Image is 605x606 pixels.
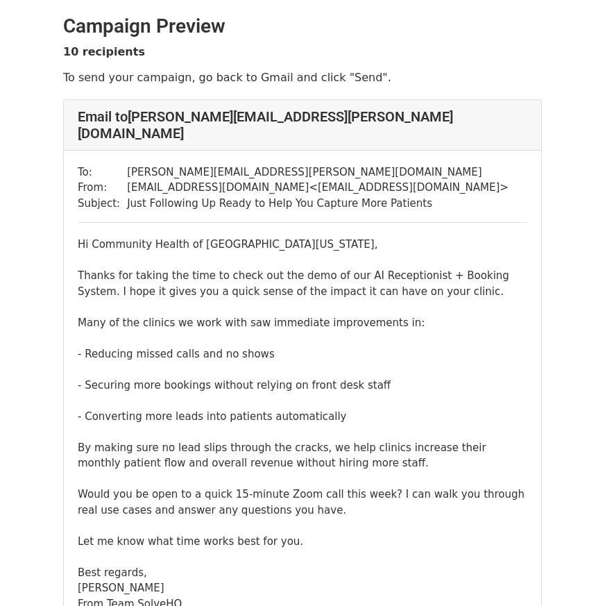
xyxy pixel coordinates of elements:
[78,196,127,212] td: Subject:
[63,70,542,85] p: To send your campaign, go back to Gmail and click "Send".
[63,45,145,58] strong: 10 recipients
[127,196,509,212] td: Just Following Up Ready to Help You Capture More Patients
[127,165,509,180] td: [PERSON_NAME][EMAIL_ADDRESS][PERSON_NAME][DOMAIN_NAME]
[78,108,527,142] h4: Email to [PERSON_NAME][EMAIL_ADDRESS][PERSON_NAME][DOMAIN_NAME]
[63,15,542,38] h2: Campaign Preview
[78,165,127,180] td: To:
[78,180,127,196] td: From:
[127,180,509,196] td: [EMAIL_ADDRESS][DOMAIN_NAME] < [EMAIL_ADDRESS][DOMAIN_NAME] >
